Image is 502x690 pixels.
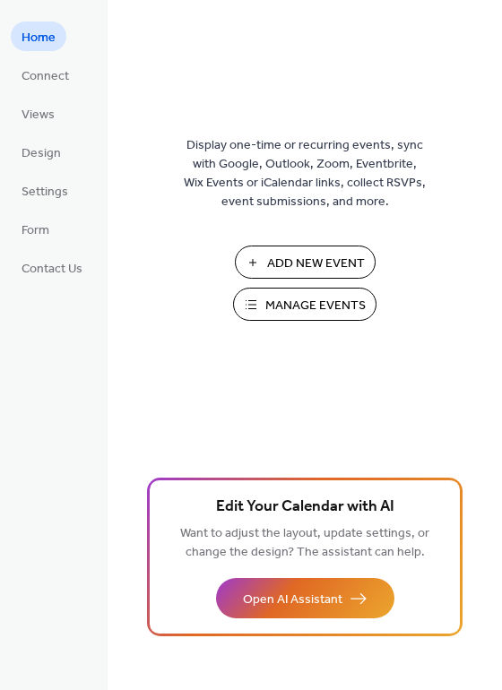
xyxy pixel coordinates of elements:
span: Settings [22,183,68,202]
span: Add New Event [267,254,365,273]
span: Design [22,144,61,163]
a: Views [11,99,65,128]
a: Home [11,22,66,51]
a: Contact Us [11,253,93,282]
a: Connect [11,60,80,90]
button: Open AI Assistant [216,578,394,618]
span: Want to adjust the layout, update settings, or change the design? The assistant can help. [180,522,429,565]
a: Settings [11,176,79,205]
span: Display one-time or recurring events, sync with Google, Outlook, Zoom, Eventbrite, Wix Events or ... [184,136,426,211]
button: Manage Events [233,288,376,321]
span: Form [22,221,49,240]
span: Open AI Assistant [243,591,342,609]
span: Views [22,106,55,125]
span: Connect [22,67,69,86]
span: Edit Your Calendar with AI [216,495,394,520]
a: Design [11,137,72,167]
span: Contact Us [22,260,82,279]
span: Home [22,29,56,47]
a: Form [11,214,60,244]
button: Add New Event [235,246,376,279]
span: Manage Events [265,297,366,315]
